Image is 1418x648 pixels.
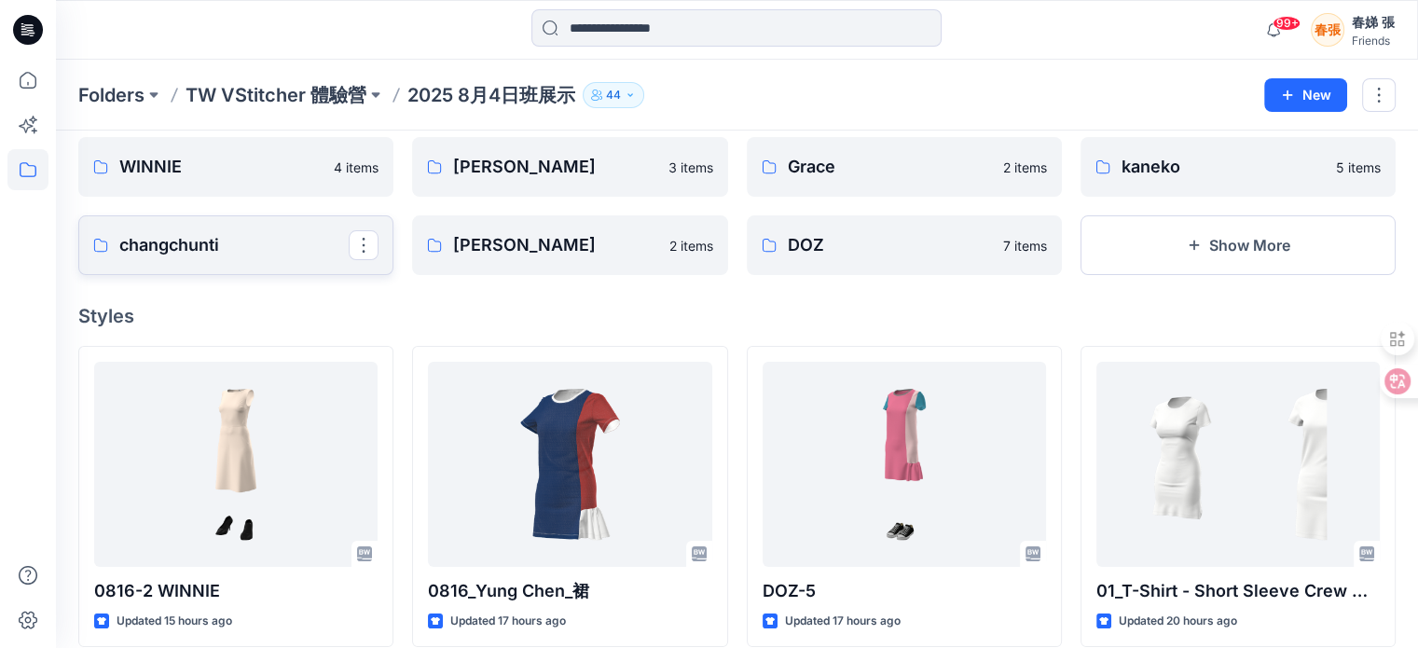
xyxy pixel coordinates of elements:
p: 3 items [668,158,713,177]
h4: Styles [78,305,1396,327]
p: [PERSON_NAME] [453,154,656,180]
div: 春娣 張 [1352,11,1395,34]
a: [PERSON_NAME]2 items [412,215,727,275]
a: Folders [78,82,145,108]
a: WINNIE4 items [78,137,393,197]
p: Updated 15 hours ago [117,612,232,631]
a: 0816_Yung Chen_裙 [428,362,711,567]
button: Show More [1081,215,1396,275]
p: Updated 20 hours ago [1119,612,1237,631]
p: DOZ [788,232,992,258]
a: TW VStitcher 體驗營 [186,82,366,108]
p: 2 items [1003,158,1047,177]
p: DOZ-5 [763,578,1046,604]
div: Friends [1352,34,1395,48]
p: WINNIE [119,154,323,180]
a: [PERSON_NAME]3 items [412,137,727,197]
a: DOZ-5 [763,362,1046,567]
p: 7 items [1003,236,1047,255]
p: 4 items [334,158,379,177]
button: New [1264,78,1347,112]
p: 44 [606,85,621,105]
p: Updated 17 hours ago [785,612,901,631]
button: 44 [583,82,644,108]
p: 01_T-Shirt - Short Sleeve Crew Neck [1096,578,1380,604]
p: changchunti [119,232,349,258]
p: 0816_Yung Chen_裙 [428,578,711,604]
p: Updated 17 hours ago [450,612,566,631]
p: 2 items [669,236,713,255]
p: [PERSON_NAME] [453,232,657,258]
p: Grace [788,154,992,180]
a: changchunti [78,215,393,275]
p: kaneko [1122,154,1325,180]
a: DOZ7 items [747,215,1062,275]
a: kaneko5 items [1081,137,1396,197]
a: Grace2 items [747,137,1062,197]
p: 0816-2 WINNIE [94,578,378,604]
span: 99+ [1273,16,1301,31]
div: 春張 [1311,13,1344,47]
p: 2025 8月4日班展示 [407,82,575,108]
p: 5 items [1336,158,1381,177]
a: 0816-2 WINNIE [94,362,378,567]
a: 01_T-Shirt - Short Sleeve Crew Neck [1096,362,1380,567]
